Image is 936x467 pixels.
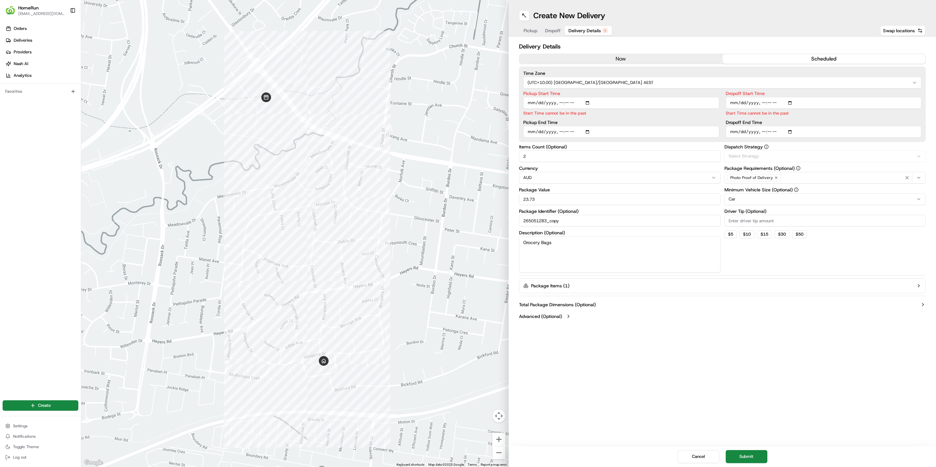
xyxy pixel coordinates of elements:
[519,215,721,227] input: Enter package identifier
[757,230,772,238] button: $15
[519,166,721,171] label: Currency
[13,423,28,429] span: Settings
[83,459,104,467] img: Google
[724,187,926,192] label: Minimum Vehicle Size (Optional)
[519,230,721,235] label: Description (Optional)
[3,70,81,81] a: Analytics
[3,23,81,34] a: Orders
[774,230,789,238] button: $30
[531,282,569,289] label: Package Items ( 1 )
[481,463,507,466] a: Report a map error
[519,301,596,308] label: Total Package Dimensions (Optional)
[519,301,926,308] button: Total Package Dimensions (Optional)
[764,144,769,149] button: Dispatch Strategy
[519,187,721,192] label: Package Value
[523,71,921,76] label: Time Zone
[724,230,737,238] button: $5
[519,313,926,320] button: Advanced (Optional)
[726,110,922,116] p: Start Time cannot be in the past
[724,172,926,184] button: Photo Proof of Delivery
[83,459,104,467] a: Open this area in Google Maps (opens a new window)
[678,450,719,463] button: Cancel
[724,209,926,213] label: Driver Tip (Optional)
[796,166,800,171] button: Package Requirements (Optional)
[523,91,719,96] label: Pickup Start Time
[14,61,28,67] span: Nash AI
[13,434,36,439] span: Notifications
[14,73,32,78] span: Analytics
[18,11,65,16] button: [EMAIL_ADDRESS][DOMAIN_NAME]
[3,3,67,18] button: HomeRunHomeRun[EMAIL_ADDRESS][DOMAIN_NAME]
[519,144,721,149] label: Items Count (Optional)
[726,450,767,463] button: Submit
[724,166,926,171] label: Package Requirements (Optional)
[519,278,926,293] button: Package Items (1)
[14,37,32,43] span: Deliveries
[5,5,16,16] img: HomeRun
[519,209,721,213] label: Package Identifier (Optional)
[14,26,27,32] span: Orders
[3,421,78,431] button: Settings
[794,187,799,192] button: Minimum Vehicle Size (Optional)
[726,120,922,125] label: Dropoff End Time
[722,54,926,64] button: scheduled
[18,5,39,11] button: HomeRun
[883,27,915,34] span: Swap locations
[3,432,78,441] button: Notifications
[519,54,722,64] button: now
[724,215,926,227] input: Enter driver tip amount
[519,313,562,320] label: Advanced (Optional)
[3,47,81,57] a: Providers
[568,27,601,34] span: Delivery Details
[3,59,81,69] a: Nash AI
[3,35,81,46] a: Deliveries
[14,49,32,55] span: Providers
[739,230,754,238] button: $10
[523,110,719,116] p: Start Time cannot be in the past
[880,25,926,36] button: Swap locations
[726,91,922,96] label: Dropoff Start Time
[3,86,78,97] div: Favorites
[533,10,605,21] h1: Create New Delivery
[519,236,721,273] textarea: Grocery Bags
[3,400,78,411] button: Create
[519,193,721,205] input: Enter package value
[468,463,477,466] a: Terms
[519,42,926,51] h2: Delivery Details
[545,27,561,34] span: Dropoff
[38,403,51,408] span: Create
[3,453,78,462] button: Log out
[524,27,537,34] span: Pickup
[492,433,505,446] button: Zoom in
[13,444,39,449] span: Toggle Theme
[13,455,26,460] span: Log out
[428,463,464,466] span: Map data ©2025 Google
[523,120,719,125] label: Pickup End Time
[492,409,505,422] button: Map camera controls
[492,446,505,459] button: Zoom out
[724,144,926,149] label: Dispatch Strategy
[396,462,424,467] button: Keyboard shortcuts
[792,230,807,238] button: $50
[730,175,773,180] span: Photo Proof of Delivery
[519,150,721,162] input: Enter number of items
[3,442,78,451] button: Toggle Theme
